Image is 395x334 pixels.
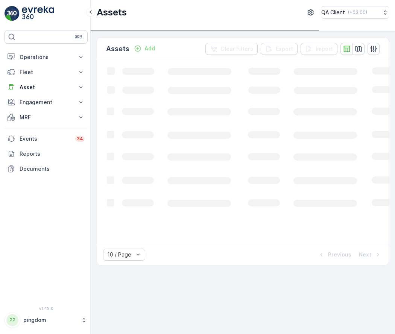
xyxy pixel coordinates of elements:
button: Clear Filters [205,43,258,55]
p: 34 [77,136,83,142]
p: MRF [20,114,73,121]
a: Documents [5,161,88,176]
button: PPpingdom [5,312,88,328]
div: PP [6,314,18,326]
button: Previous [317,250,352,259]
p: Import [316,45,333,53]
p: Previous [328,251,351,258]
p: Assets [97,6,127,18]
button: Engagement [5,95,88,110]
p: pingdom [23,316,77,324]
a: Reports [5,146,88,161]
p: Assets [106,44,129,54]
p: ⌘B [75,34,82,40]
p: Documents [20,165,85,173]
p: Operations [20,53,73,61]
button: Add [131,44,158,53]
button: Operations [5,50,88,65]
button: MRF [5,110,88,125]
p: Add [144,45,155,52]
p: QA Client [321,9,345,16]
p: Asset [20,83,73,91]
p: Fleet [20,68,73,76]
a: Events34 [5,131,88,146]
p: Events [20,135,71,143]
img: logo [5,6,20,21]
img: logo_light-DOdMpM7g.png [22,6,54,21]
p: Clear Filters [220,45,253,53]
button: Asset [5,80,88,95]
p: Export [276,45,293,53]
button: QA Client(+03:00) [321,6,389,19]
button: Export [261,43,298,55]
p: Reports [20,150,85,158]
button: Fleet [5,65,88,80]
button: Next [358,250,383,259]
p: Next [359,251,371,258]
button: Import [301,43,337,55]
p: Engagement [20,99,73,106]
span: v 1.49.0 [5,306,88,311]
p: ( +03:00 ) [348,9,367,15]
